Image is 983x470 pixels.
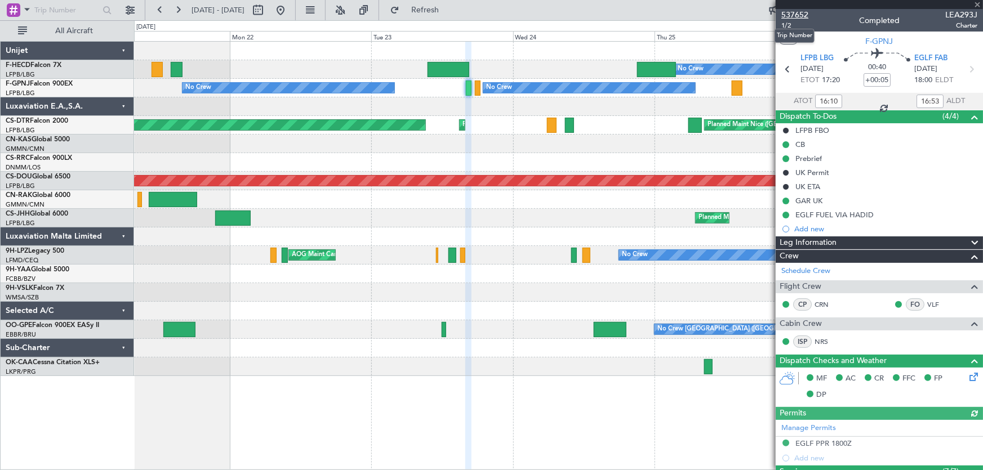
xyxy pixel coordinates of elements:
[6,155,30,162] span: CS-RRC
[795,140,805,149] div: CB
[6,155,72,162] a: CS-RRCFalcon 900LX
[6,62,30,69] span: F-HECD
[946,96,965,107] span: ALDT
[6,322,99,329] a: OO-GPEFalcon 900EX EASy II
[6,80,30,87] span: F-GPNJ
[6,248,28,254] span: 9H-LPZ
[775,29,815,43] div: Trip Number
[708,117,833,133] div: Planned Maint Nice ([GEOGRAPHIC_DATA])
[12,22,122,40] button: All Aircraft
[816,390,826,401] span: DP
[513,31,655,41] div: Wed 24
[6,322,32,329] span: OO-GPE
[780,110,837,123] span: Dispatch To-Dos
[902,373,915,384] span: FFC
[781,266,830,277] a: Schedule Crew
[6,126,35,135] a: LFPB/LBG
[6,192,70,199] a: CN-RAKGlobal 6000
[780,317,822,330] span: Cabin Crew
[6,136,70,143] a: CN-KASGlobal 5000
[927,299,953,310] a: VLF
[6,359,100,366] a: OK-CAACessna Citation XLS+
[795,210,874,220] div: EGLF FUEL VIA HADID
[914,53,948,64] span: EGLF FAB
[678,61,704,78] div: No Crew
[6,266,31,273] span: 9H-YAA
[815,337,840,347] a: NRS
[874,373,884,384] span: CR
[6,145,45,153] a: GMMN/CMN
[795,126,829,135] div: LFPB FBO
[6,266,69,273] a: 9H-YAAGlobal 5000
[800,75,819,86] span: ETOT
[780,280,821,293] span: Flight Crew
[6,173,32,180] span: CS-DOU
[795,168,829,177] div: UK Permit
[942,110,959,122] span: (4/4)
[868,62,886,73] span: 00:40
[6,173,70,180] a: CS-DOUGlobal 6500
[402,6,449,14] span: Refresh
[914,75,932,86] span: 18:00
[795,196,822,205] div: GAR UK
[6,192,32,199] span: CN-RAK
[192,5,244,15] span: [DATE] - [DATE]
[6,359,33,366] span: OK-CAA
[29,27,119,35] span: All Aircraft
[6,256,38,265] a: LFMD/CEQ
[935,75,953,86] span: ELDT
[6,211,68,217] a: CS-JHHGlobal 6000
[6,285,64,292] a: 9H-VSLKFalcon 7X
[815,299,840,310] a: CRN
[6,80,73,87] a: F-GPNJFalcon 900EX
[914,64,937,75] span: [DATE]
[906,298,924,311] div: FO
[794,224,977,234] div: Add new
[6,293,39,302] a: WMSA/SZB
[88,31,230,41] div: Sun 21
[945,9,977,21] span: LEA293J
[6,248,64,254] a: 9H-LPZLegacy 500
[6,182,35,190] a: LFPB/LBG
[699,209,876,226] div: Planned Maint [GEOGRAPHIC_DATA] ([GEOGRAPHIC_DATA])
[6,285,33,292] span: 9H-VSLK
[6,62,61,69] a: F-HECDFalcon 7X
[6,219,35,227] a: LFPB/LBG
[486,79,512,96] div: No Crew
[780,236,837,249] span: Leg Information
[795,154,822,163] div: Prebrief
[934,373,942,384] span: FP
[385,1,452,19] button: Refresh
[6,163,41,172] a: DNMM/LOS
[6,118,30,124] span: CS-DTR
[655,31,796,41] div: Thu 25
[6,330,36,339] a: EBBR/BRU
[800,64,824,75] span: [DATE]
[945,21,977,30] span: Charter
[846,373,856,384] span: AC
[780,250,799,263] span: Crew
[780,355,887,368] span: Dispatch Checks and Weather
[136,23,155,32] div: [DATE]
[816,373,827,384] span: MF
[657,321,846,338] div: No Crew [GEOGRAPHIC_DATA] ([GEOGRAPHIC_DATA] National)
[781,9,808,21] span: 537652
[822,75,840,86] span: 17:20
[6,136,32,143] span: CN-KAS
[230,31,371,41] div: Mon 22
[866,35,893,47] span: F-GPNJ
[795,182,820,191] div: UK ETA
[462,117,520,133] div: Planned Maint Sofia
[6,275,35,283] a: FCBB/BZV
[800,53,834,64] span: LFPB LBG
[292,247,382,263] div: AOG Maint Cannes (Mandelieu)
[793,335,812,348] div: ISP
[793,298,812,311] div: CP
[6,368,36,376] a: LKPR/PRG
[34,2,99,19] input: Trip Number
[6,118,68,124] a: CS-DTRFalcon 2000
[794,96,812,107] span: ATOT
[6,89,35,97] a: LFPB/LBG
[622,247,648,263] div: No Crew
[6,200,45,209] a: GMMN/CMN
